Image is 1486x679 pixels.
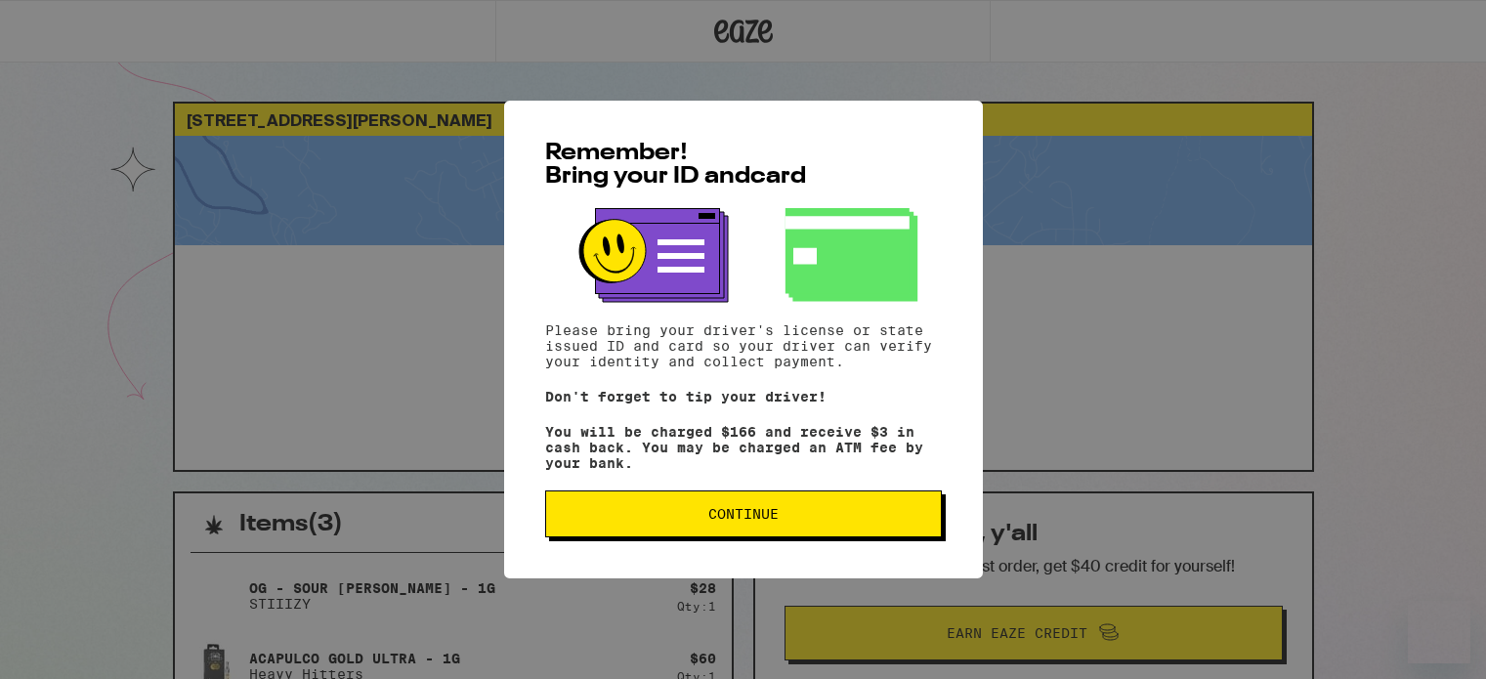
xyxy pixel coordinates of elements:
[708,507,779,521] span: Continue
[545,389,942,404] p: Don't forget to tip your driver!
[1408,601,1470,663] iframe: Button to launch messaging window
[545,322,942,369] p: Please bring your driver's license or state issued ID and card so your driver can verify your ide...
[545,142,806,189] span: Remember! Bring your ID and card
[545,490,942,537] button: Continue
[545,424,942,471] p: You will be charged $166 and receive $3 in cash back. You may be charged an ATM fee by your bank.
